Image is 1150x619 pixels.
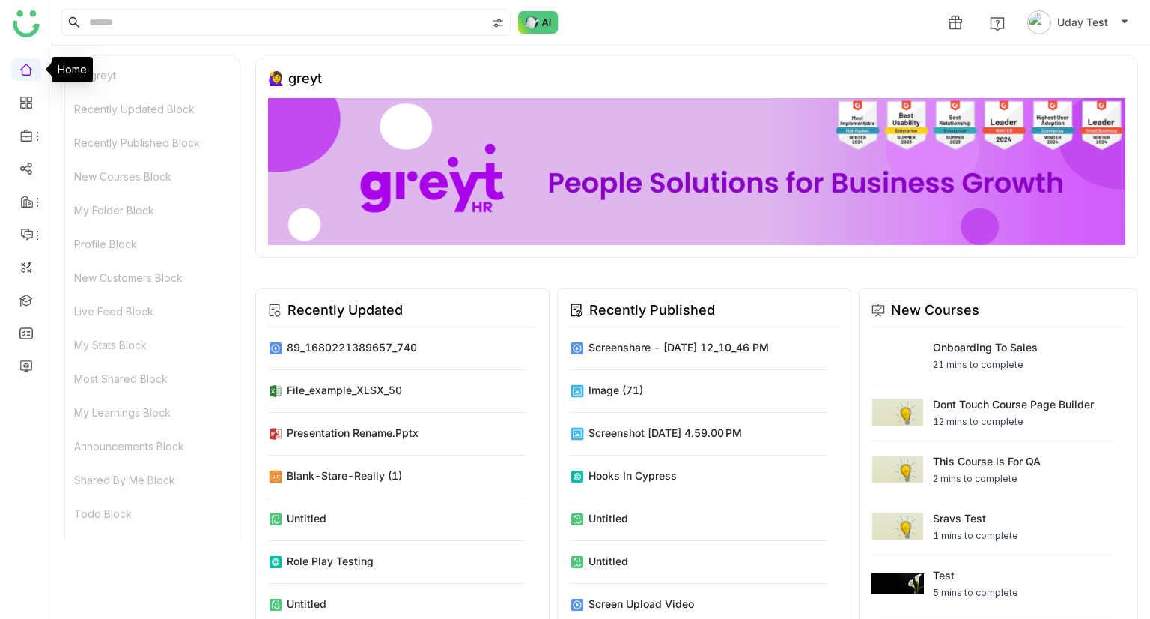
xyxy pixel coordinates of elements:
div: Shared By Me Block [65,463,240,497]
div: Hooks in Cypress [588,468,677,483]
div: My Learnings Block [65,396,240,429]
div: New Courses [891,300,979,321]
div: 🙋‍♀️ greyt [268,70,322,86]
div: My Folder Block [65,193,240,227]
div: Recently Updated [287,300,403,321]
div: Screenshare - [DATE] 12_10_46 PM [588,339,769,355]
img: help.svg [990,16,1005,31]
div: Screenshot [DATE] 4.59.00 PM [588,425,742,441]
div: Rich Text Block [65,531,240,564]
img: search-type.svg [492,17,504,29]
div: This course is for QA [933,453,1041,469]
div: Most Shared Block [65,362,240,396]
div: 🙋‍♀️ greyt [65,58,240,92]
div: Untitled [287,596,326,612]
div: Untitled [588,553,628,569]
div: image (71) [588,382,643,398]
span: Uday Test [1057,14,1108,31]
div: test [933,567,1018,583]
div: Recently Published [589,300,715,321]
div: 21 mins to complete [933,358,1038,372]
div: Recently Published Block [65,126,240,160]
div: file_example_XLSX_50 [287,382,402,398]
div: role play testing [287,553,374,569]
img: ask-buddy-normal.svg [518,11,559,34]
img: 68ca8a786afc163911e2cfd3 [268,98,1125,245]
div: My Stats Block [65,328,240,362]
div: Home [52,57,93,82]
div: Todo Block [65,497,240,531]
div: sravs test [933,510,1018,526]
div: 1 mins to complete [933,529,1018,543]
div: 2 mins to complete [933,472,1041,486]
div: Presentation rename.pptx [287,425,419,441]
div: Profile Block [65,227,240,261]
img: logo [13,10,40,37]
div: 12 mins to complete [933,415,1094,429]
div: Recently Updated Block [65,92,240,126]
div: Dont touch course page builder [933,396,1094,412]
div: Screen upload video [588,596,694,612]
div: New Customers Block [65,261,240,295]
div: New Courses Block [65,160,240,193]
button: Uday Test [1024,10,1132,34]
div: Onboarding to Sales [933,339,1038,355]
div: Live Feed Block [65,295,240,328]
div: blank-stare-really (1) [287,468,402,483]
div: 89_1680221389657_740 [287,339,417,355]
div: Untitled [287,510,326,526]
div: Announcements Block [65,429,240,463]
div: Untitled [588,510,628,526]
div: 5 mins to complete [933,586,1018,600]
img: avatar [1027,10,1051,34]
